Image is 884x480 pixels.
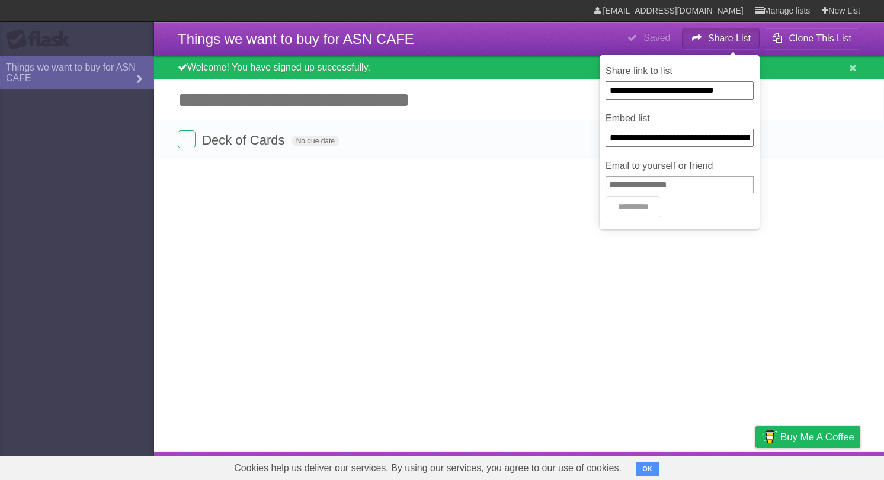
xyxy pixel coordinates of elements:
b: Clone This List [789,33,851,43]
span: Deck of Cards [202,133,287,148]
b: Saved [643,33,670,43]
div: Welcome! You have signed up successfully. [154,56,884,79]
span: Buy me a coffee [780,427,854,447]
label: Embed list [606,111,754,126]
b: Share List [708,33,751,43]
span: Things we want to buy for ASN CAFE [178,31,414,47]
a: About [598,455,623,477]
div: Flask [6,29,77,50]
button: OK [636,462,659,476]
button: Clone This List [763,28,860,49]
label: Share link to list [606,64,754,78]
a: Terms [700,455,726,477]
button: Share List [682,28,760,49]
label: Email to yourself or friend [606,159,754,173]
span: No due date [292,136,339,146]
span: Cookies help us deliver our services. By using our services, you agree to our use of cookies. [222,456,633,480]
img: Buy me a coffee [761,427,777,447]
a: Suggest a feature [786,455,860,477]
a: Developers [637,455,685,477]
a: Buy me a coffee [755,426,860,448]
label: Done [178,130,196,148]
a: Privacy [740,455,771,477]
